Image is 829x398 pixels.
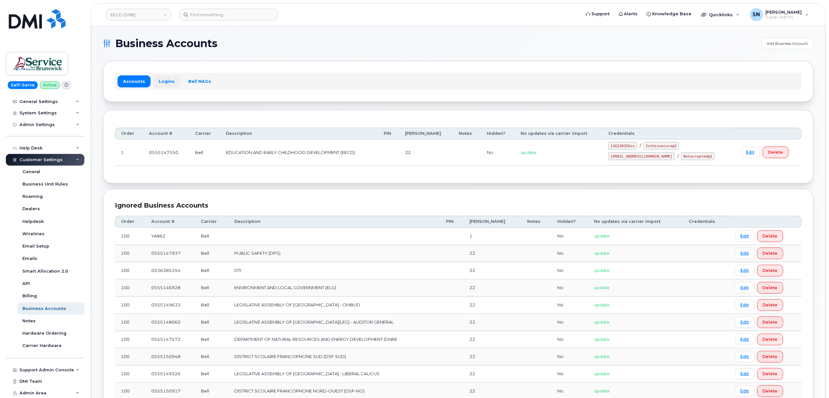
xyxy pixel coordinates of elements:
[608,142,637,150] code: 116220356ss
[594,233,610,238] span: update
[229,245,440,262] td: PUBLIC SAFETY (DPS)
[594,371,610,376] span: update
[115,128,143,139] th: Order
[146,228,195,245] td: YA862
[735,351,755,362] a: Edit
[757,282,783,294] button: Delete
[594,268,610,273] span: update
[115,201,802,210] div: Ignored Business Accounts
[115,262,146,279] td: 100
[602,128,735,139] th: Credentials
[757,368,783,380] button: Delete
[735,265,755,276] a: Edit
[594,388,610,393] span: update
[195,262,229,279] td: Bell
[683,216,729,227] th: Credentials
[146,279,195,297] td: 0555146928
[757,385,783,397] button: Delete
[521,150,536,155] span: update
[757,248,783,259] button: Delete
[515,128,602,139] th: No updates via carrier import
[146,245,195,262] td: 0555147937
[757,230,783,242] button: Delete
[400,128,453,139] th: [PERSON_NAME]
[594,337,610,342] span: update
[115,228,146,245] td: 100
[763,336,778,342] span: Delete
[146,216,195,227] th: Account #
[115,39,217,48] span: Business Accounts
[763,147,789,158] button: Delete
[195,216,229,227] th: Carrier
[153,75,180,87] a: Logins
[229,314,440,331] td: LEGISLATIVE ASSEMBLY OF [GEOGRAPHIC_DATA](LEG) - AUDITOR GENERAL
[763,353,778,360] span: Delete
[552,262,588,279] td: No
[195,297,229,314] td: Bell
[464,245,521,262] td: 22
[763,285,778,291] span: Delete
[481,128,515,139] th: Hidden?
[229,366,440,383] td: LEGISLATIVE ASSEMBLY OF [GEOGRAPHIC_DATA] - LIBERAL CAUCUS
[761,38,814,49] a: Add Business Account
[115,297,146,314] td: 100
[220,139,378,166] td: EDUCATION AND EARLY CHILDHOOD DEVELOPMENT (EECD)
[763,319,778,325] span: Delete
[115,314,146,331] td: 100
[118,75,151,87] a: Accounts
[594,319,610,325] span: update
[115,366,146,383] td: 100
[115,245,146,262] td: 100
[229,297,440,314] td: LEGISLATIVE ASSEMBLY OF [GEOGRAPHIC_DATA] - OMBUD
[735,282,755,293] a: Edit
[115,216,146,227] th: Order
[763,267,778,274] span: Delete
[735,299,755,311] a: Edit
[440,216,464,227] th: PIN
[608,152,675,160] code: [EMAIL_ADDRESS][DOMAIN_NAME]
[763,388,778,394] span: Delete
[146,297,195,314] td: 0555149633
[768,149,783,155] span: Delete
[146,366,195,383] td: 0555149326
[552,366,588,383] td: No
[552,314,588,331] td: No
[195,348,229,366] td: Bell
[735,248,755,259] a: Edit
[229,348,440,366] td: DISTRICT SCOLAIRE FRANCOPHONE SUD (DSF SUD)
[552,331,588,348] td: No
[552,228,588,245] td: No
[220,128,378,139] th: Description
[735,385,755,397] a: Edit
[522,216,552,227] th: Notes
[552,279,588,297] td: No
[735,334,755,345] a: Edit
[146,331,195,348] td: 0555147572
[453,128,481,139] th: Notes
[464,314,521,331] td: 22
[229,262,440,279] td: DTI
[552,297,588,314] td: No
[763,233,778,239] span: Delete
[644,142,679,150] code: Isthissecure@1
[378,128,400,139] th: PIN
[115,331,146,348] td: 100
[195,245,229,262] td: Bell
[763,302,778,308] span: Delete
[552,216,588,227] th: Hidden?
[594,285,610,290] span: update
[481,139,515,166] td: No
[183,75,217,87] a: Bell NAGs
[400,139,453,166] td: 22
[757,265,783,276] button: Delete
[115,348,146,366] td: 100
[229,279,440,297] td: ENVIRONMENT AND LOCAL GOVERNMENT (ELG)
[143,139,189,166] td: 0555147550
[189,128,220,139] th: Carrier
[195,228,229,245] td: Bell
[594,354,610,359] span: update
[143,128,189,139] th: Account #
[195,331,229,348] td: Bell
[464,228,521,245] td: 1
[757,334,783,345] button: Delete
